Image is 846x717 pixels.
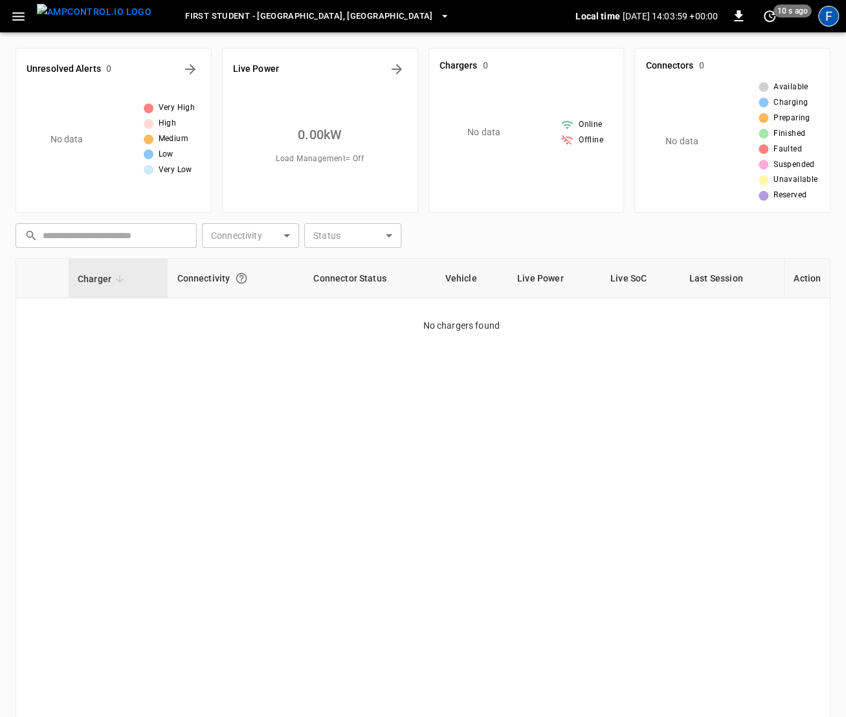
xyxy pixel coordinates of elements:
[774,159,815,171] span: Suspended
[601,259,680,298] th: Live SoC
[774,127,805,140] span: Finished
[233,62,279,76] h6: Live Power
[579,134,603,147] span: Offline
[698,59,704,73] h6: 0
[159,164,192,177] span: Very Low
[386,59,407,80] button: Energy Overview
[423,298,830,333] p: No chargers found
[106,62,111,76] h6: 0
[774,189,807,202] span: Reserved
[298,124,342,145] h6: 0.00 kW
[467,126,500,139] p: No data
[680,259,784,298] th: Last Session
[159,102,195,115] span: Very High
[304,259,436,298] th: Connector Status
[774,96,808,109] span: Charging
[774,173,818,186] span: Unavailable
[508,259,601,298] th: Live Power
[37,4,151,20] img: ampcontrol.io logo
[774,143,802,156] span: Faulted
[784,259,830,298] th: Action
[759,6,780,27] button: set refresh interval
[774,5,812,17] span: 10 s ago
[818,6,839,27] div: profile-icon
[230,267,253,290] button: Connection between the charger and our software.
[185,9,432,24] span: First Student - [GEOGRAPHIC_DATA], [GEOGRAPHIC_DATA]
[50,133,83,146] p: No data
[180,4,454,29] button: First Student - [GEOGRAPHIC_DATA], [GEOGRAPHIC_DATA]
[645,59,693,73] h6: Connectors
[579,118,602,131] span: Online
[27,62,101,76] h6: Unresolved Alerts
[159,148,173,161] span: Low
[159,117,177,130] span: High
[623,10,718,23] p: [DATE] 14:03:59 +00:00
[159,133,188,146] span: Medium
[177,267,295,290] div: Connectivity
[482,59,487,73] h6: 0
[180,59,201,80] button: All Alerts
[575,10,620,23] p: Local time
[665,135,698,148] p: No data
[440,59,478,73] h6: Chargers
[774,81,808,94] span: Available
[276,153,364,166] span: Load Management = Off
[436,259,508,298] th: Vehicle
[78,271,128,287] span: Charger
[774,112,810,125] span: Preparing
